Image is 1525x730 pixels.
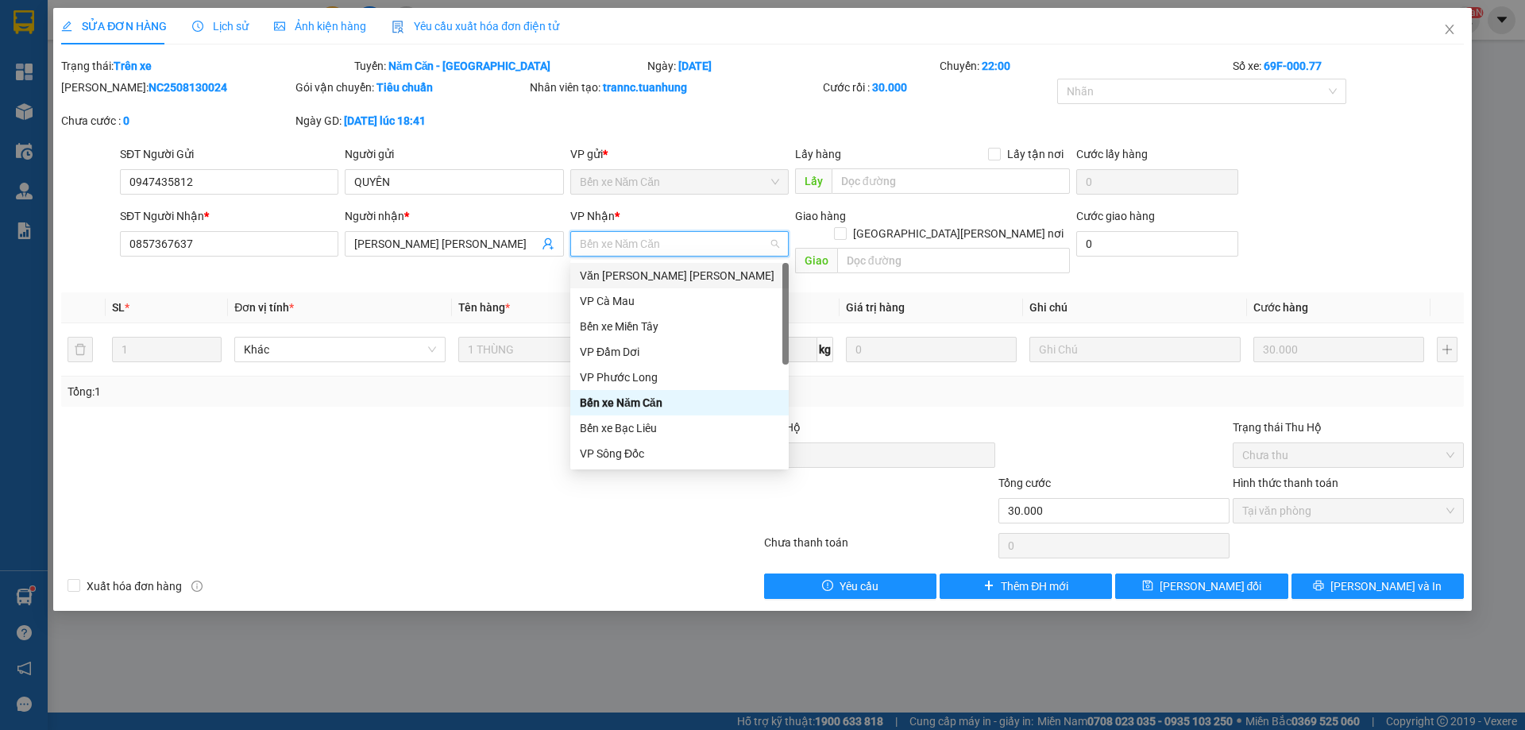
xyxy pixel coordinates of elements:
[1264,60,1322,72] b: 69F-000.77
[580,292,779,310] div: VP Cà Mau
[832,168,1070,194] input: Dọc đường
[68,337,93,362] button: delete
[68,383,589,400] div: Tổng: 1
[61,79,292,96] div: [PERSON_NAME]:
[998,477,1051,489] span: Tổng cước
[392,20,559,33] span: Yêu cầu xuất hóa đơn điện tử
[1443,23,1456,36] span: close
[982,60,1010,72] b: 22:00
[1076,169,1238,195] input: Cước lấy hàng
[1029,337,1241,362] input: Ghi Chú
[764,574,936,599] button: exclamation-circleYêu cầu
[61,20,167,33] span: SỬA ĐƠN HÀNG
[1076,231,1238,257] input: Cước giao hàng
[764,421,801,434] span: Thu Hộ
[580,318,779,335] div: Bến xe Miền Tây
[1001,577,1068,595] span: Thêm ĐH mới
[570,415,789,441] div: Bến xe Bạc Liêu
[123,114,129,127] b: 0
[344,114,426,127] b: [DATE] lúc 18:41
[580,267,779,284] div: Văn [PERSON_NAME] [PERSON_NAME]
[1253,337,1424,362] input: 0
[580,369,779,386] div: VP Phước Long
[837,248,1070,273] input: Dọc đường
[7,99,224,126] b: GỬI : Bến xe Năm Căn
[61,112,292,129] div: Chưa cước :
[7,55,303,75] li: 02839.63.63.63
[345,145,563,163] div: Người gửi
[1231,57,1465,75] div: Số xe:
[570,145,789,163] div: VP gửi
[191,581,203,592] span: info-circle
[795,210,846,222] span: Giao hàng
[244,338,436,361] span: Khác
[91,58,104,71] span: phone
[1023,292,1247,323] th: Ghi chú
[570,365,789,390] div: VP Phước Long
[570,441,789,466] div: VP Sông Đốc
[91,10,225,30] b: [PERSON_NAME]
[580,419,779,437] div: Bến xe Bạc Liêu
[817,337,833,362] span: kg
[822,580,833,593] span: exclamation-circle
[60,57,353,75] div: Trạng thái:
[61,21,72,32] span: edit
[376,81,433,94] b: Tiêu chuẩn
[1242,443,1454,467] span: Chưa thu
[570,314,789,339] div: Bến xe Miền Tây
[149,81,227,94] b: NC2508130024
[353,57,646,75] div: Tuyến:
[295,112,527,129] div: Ngày GD:
[234,301,294,314] span: Đơn vị tính
[1330,577,1442,595] span: [PERSON_NAME] và In
[762,534,997,562] div: Chưa thanh toán
[1076,210,1155,222] label: Cước giao hàng
[580,343,779,361] div: VP Đầm Dơi
[646,57,939,75] div: Ngày:
[120,207,338,225] div: SĐT Người Nhận
[795,168,832,194] span: Lấy
[274,20,366,33] span: Ảnh kiện hàng
[580,170,779,194] span: Bến xe Năm Căn
[570,390,789,415] div: Bến xe Năm Căn
[392,21,404,33] img: icon
[530,79,820,96] div: Nhân viên tạo:
[846,301,905,314] span: Giá trị hàng
[570,263,789,288] div: Văn phòng Hồ Chí Minh
[940,574,1112,599] button: plusThêm ĐH mới
[795,248,837,273] span: Giao
[1233,477,1338,489] label: Hình thức thanh toán
[1253,301,1308,314] span: Cước hàng
[1233,419,1464,436] div: Trạng thái Thu Hộ
[388,60,551,72] b: Năm Căn - [GEOGRAPHIC_DATA]
[847,225,1070,242] span: [GEOGRAPHIC_DATA][PERSON_NAME] nơi
[570,288,789,314] div: VP Cà Mau
[603,81,687,94] b: trannc.tuanhung
[192,20,249,33] span: Lịch sử
[823,79,1054,96] div: Cước rồi :
[580,445,779,462] div: VP Sông Đốc
[458,301,510,314] span: Tên hàng
[1437,337,1457,362] button: plus
[570,210,615,222] span: VP Nhận
[872,81,907,94] b: 30.000
[678,60,712,72] b: [DATE]
[274,21,285,32] span: picture
[795,148,841,160] span: Lấy hàng
[1001,145,1070,163] span: Lấy tận nơi
[1142,580,1153,593] span: save
[1160,577,1262,595] span: [PERSON_NAME] đổi
[1076,148,1148,160] label: Cước lấy hàng
[1427,8,1472,52] button: Close
[846,337,1017,362] input: 0
[840,577,878,595] span: Yêu cầu
[983,580,994,593] span: plus
[938,57,1231,75] div: Chuyến:
[114,60,152,72] b: Trên xe
[192,21,203,32] span: clock-circle
[1291,574,1464,599] button: printer[PERSON_NAME] và In
[1115,574,1288,599] button: save[PERSON_NAME] đổi
[295,79,527,96] div: Gói vận chuyển:
[120,145,338,163] div: SĐT Người Gửi
[7,35,303,55] li: 85 [PERSON_NAME]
